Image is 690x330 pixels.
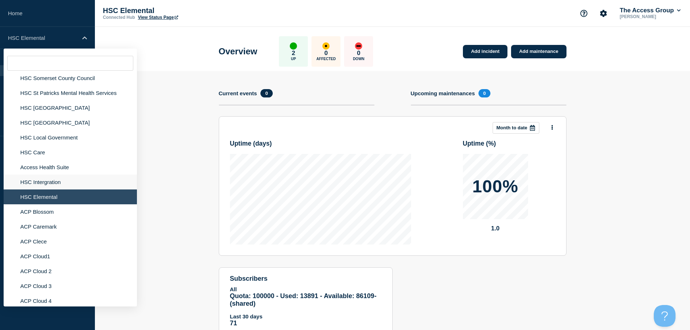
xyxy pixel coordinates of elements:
[4,85,137,100] li: HSC St Patricks Mental Health Services
[463,225,528,232] p: 1.0
[4,234,137,249] li: ACP Clece
[4,71,137,85] li: HSC Somerset County Council
[4,175,137,189] li: HSC Intergration
[493,122,539,134] button: Month to date
[4,160,137,175] li: Access Health Suite
[596,6,611,21] button: Account settings
[292,50,295,57] p: 2
[618,14,682,19] p: [PERSON_NAME]
[355,42,362,50] div: down
[463,140,555,147] h3: Uptime ( % )
[230,140,411,147] h3: Uptime ( days )
[576,6,591,21] button: Support
[291,57,296,61] p: Up
[290,42,297,50] div: up
[322,42,330,50] div: affected
[4,249,137,264] li: ACP Cloud1
[230,313,381,319] p: Last 30 days
[618,7,682,14] button: The Access Group
[230,275,381,283] h4: subscribers
[463,45,507,58] a: Add incident
[654,305,676,327] iframe: Help Scout Beacon - Open
[411,90,475,96] h4: Upcoming maintenances
[4,279,137,293] li: ACP Cloud 3
[219,46,258,57] h1: Overview
[103,15,135,20] p: Connected Hub
[357,50,360,57] p: 0
[4,130,137,145] li: HSC Local Government
[138,15,178,20] a: View Status Page
[4,115,137,130] li: HSC [GEOGRAPHIC_DATA]
[230,286,381,292] p: All
[325,50,328,57] p: 0
[478,89,490,97] span: 0
[103,7,248,15] p: HSC Elemental
[4,145,137,160] li: HSC Care
[4,204,137,219] li: ACP Blossom
[8,35,78,41] p: HSC Elemental
[511,45,566,58] a: Add maintenance
[230,292,377,307] span: Quota: 100000 - Used: 13891 - Available: 86109 - (shared)
[497,125,527,130] p: Month to date
[4,219,137,234] li: ACP Caremark
[353,57,364,61] p: Down
[4,293,137,308] li: ACP Cloud 4
[230,319,381,327] p: 71
[260,89,272,97] span: 0
[219,90,257,96] h4: Current events
[472,178,518,195] p: 100%
[4,100,137,115] li: HSC [GEOGRAPHIC_DATA]
[4,264,137,279] li: ACP Cloud 2
[4,189,137,204] li: HSC Elemental
[317,57,336,61] p: Affected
